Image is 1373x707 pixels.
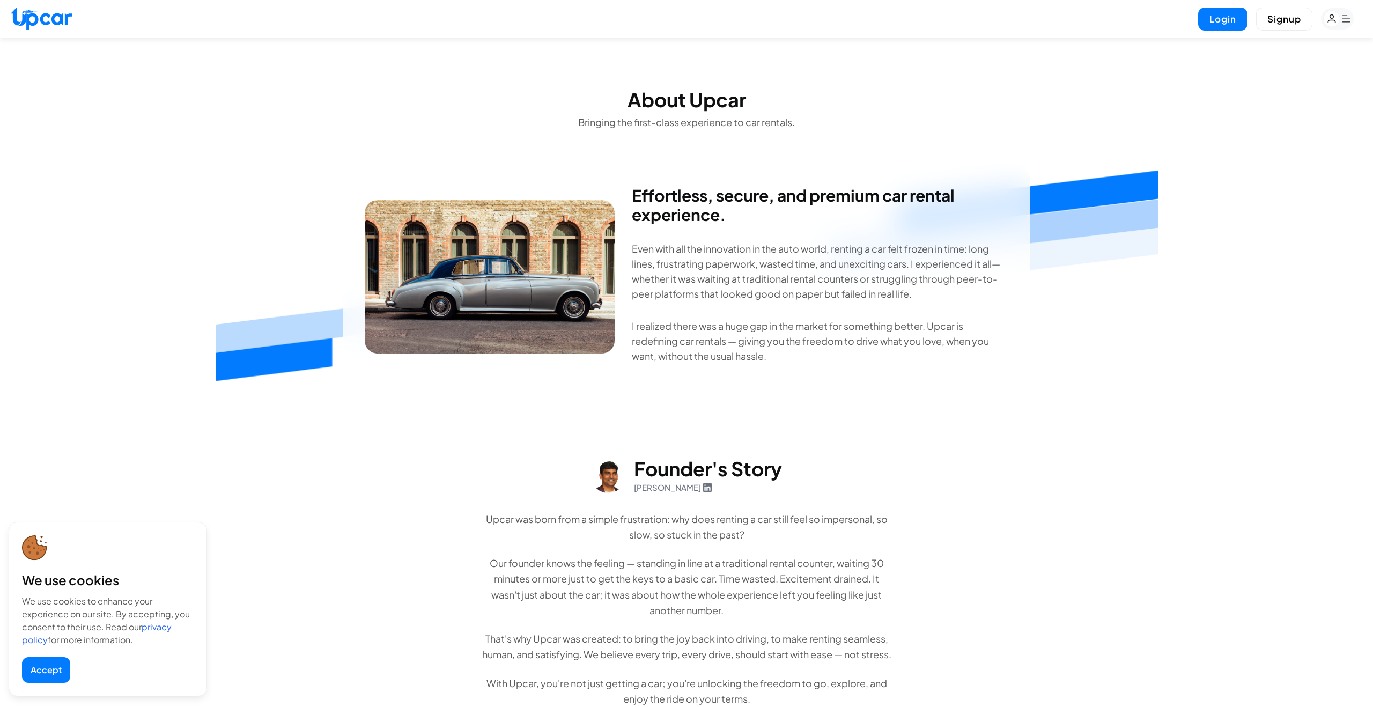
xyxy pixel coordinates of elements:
[632,319,1008,364] p: I realized there was a huge gap in the market for something better. Upcar is redefining car renta...
[634,482,712,494] a: [PERSON_NAME]
[365,200,615,353] img: Founder
[481,555,892,618] p: Our founder knows the feeling — standing in line at a traditional rental counter, waiting 30 minu...
[481,631,892,662] p: That's why Upcar was created: to bring the joy back into driving, to make renting seamless, human...
[481,511,892,543] p: Upcar was born from a simple frustration: why does renting a car still feel so impersonal, so slo...
[506,115,867,130] p: Bringing the first-class experience to car rentals.
[591,459,625,493] img: Founder
[22,535,47,561] img: cookie-icon.svg
[632,241,1008,301] p: Even with all the innovation in the auto world, renting a car felt frozen in time: long lines, fr...
[634,458,782,480] h2: Founder's Story
[11,7,72,30] img: Upcar Logo
[22,595,194,646] div: We use cookies to enhance your experience on our site. By accepting, you consent to their use. Re...
[22,571,194,588] div: We use cookies
[1198,8,1247,31] button: Login
[22,657,70,683] button: Accept
[481,675,892,707] p: With Upcar, you're not just getting a car; you're unlocking the freedom to go, explore, and enjoy...
[1256,8,1312,31] button: Signup
[632,186,1008,224] blockquote: Effortless, secure, and premium car rental experience.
